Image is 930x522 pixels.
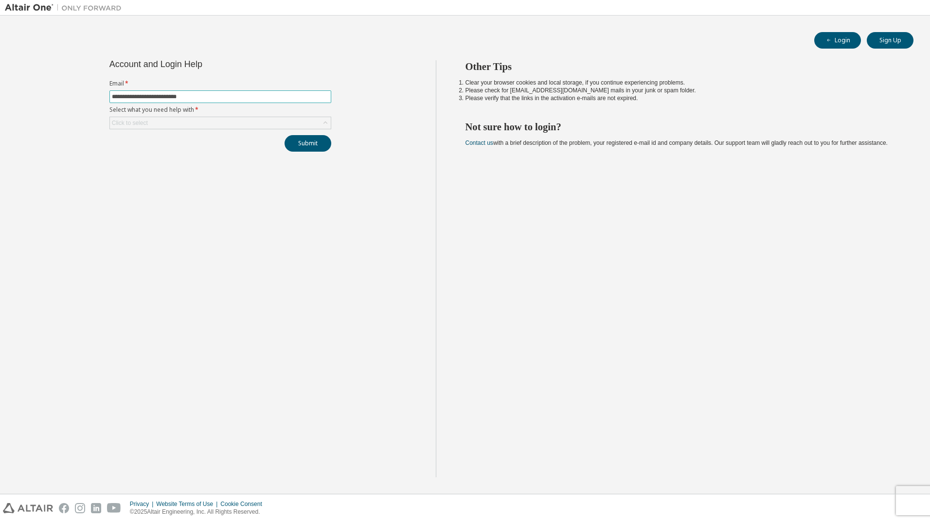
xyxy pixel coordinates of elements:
[867,32,913,49] button: Sign Up
[5,3,126,13] img: Altair One
[109,106,331,114] label: Select what you need help with
[465,87,896,94] li: Please check for [EMAIL_ADDRESS][DOMAIN_NAME] mails in your junk or spam folder.
[465,94,896,102] li: Please verify that the links in the activation e-mails are not expired.
[107,503,121,513] img: youtube.svg
[59,503,69,513] img: facebook.svg
[75,503,85,513] img: instagram.svg
[465,79,896,87] li: Clear your browser cookies and local storage, if you continue experiencing problems.
[109,80,331,87] label: Email
[130,500,156,508] div: Privacy
[3,503,53,513] img: altair_logo.svg
[465,60,896,73] h2: Other Tips
[465,121,896,133] h2: Not sure how to login?
[220,500,268,508] div: Cookie Consent
[465,139,493,146] a: Contact us
[130,508,268,516] p: © 2025 Altair Engineering, Inc. All Rights Reserved.
[110,117,331,129] div: Click to select
[814,32,861,49] button: Login
[112,119,148,127] div: Click to select
[156,500,220,508] div: Website Terms of Use
[465,139,888,146] span: with a brief description of the problem, your registered e-mail id and company details. Our suppo...
[285,135,331,152] button: Submit
[109,60,287,68] div: Account and Login Help
[91,503,101,513] img: linkedin.svg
